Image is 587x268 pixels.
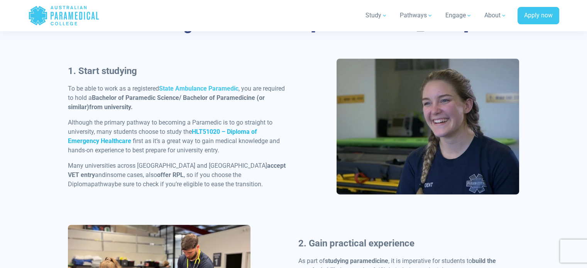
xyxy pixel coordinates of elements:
span: and [95,171,105,179]
span: accept VET entry [68,162,286,179]
span: some cases, also [110,171,157,179]
span: Many universities across [GEOGRAPHIC_DATA] and [GEOGRAPHIC_DATA] [68,162,267,169]
a: Study [361,5,392,26]
a: Pathways [395,5,438,26]
span: offer RPL [157,171,184,179]
strong: studying paramedicine [325,257,388,265]
p: To be able to work as a registered , you are required to hold a [68,84,289,112]
span: in [105,171,110,179]
a: About [480,5,511,26]
strong: 1. Start studying [68,66,137,76]
span: be sure to check if you’re eligible to ease the transition. [115,180,263,188]
span: , so if you choose the Diploma [68,171,241,188]
strong: from university. [89,103,133,111]
span: pathway [91,180,115,188]
a: HLT51020 – Diploma of Emergency Healthcare [68,128,257,145]
p: Although the primary pathway to becoming a Paramedic is to go straight to university, many studen... [68,118,289,155]
a: State Ambulance Paramedic [159,85,239,92]
strong: Bachelor of Paramedic Science/ Bachelor of Paramedicine (or similar) [68,94,265,111]
a: Engage [441,5,477,26]
a: Australian Paramedical College [28,3,100,28]
b: 2. Gain practical experience [298,238,414,249]
a: Apply now [518,7,559,25]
